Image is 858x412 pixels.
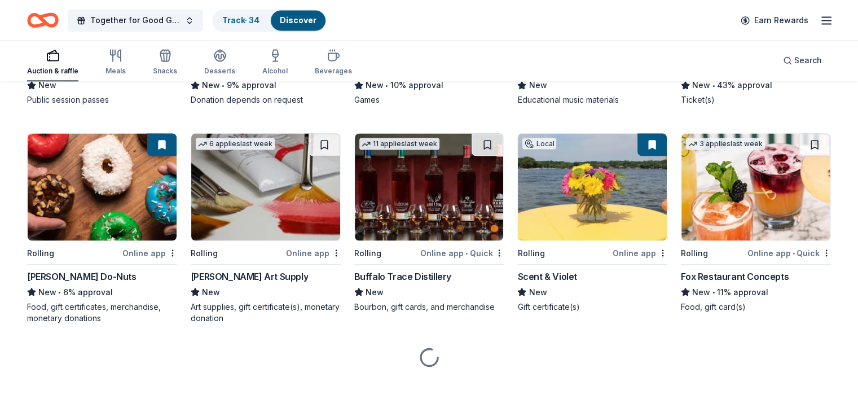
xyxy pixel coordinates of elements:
[366,78,384,92] span: New
[385,81,388,90] span: •
[354,269,451,283] div: Buffalo Trace Distillery
[222,81,225,90] span: •
[734,10,815,30] a: Earn Rewards
[204,67,235,76] div: Desserts
[286,246,341,260] div: Online app
[27,7,59,33] a: Home
[712,287,715,296] span: •
[27,67,78,76] div: Auction & raffle
[27,285,177,299] div: 6% approval
[712,81,715,90] span: •
[122,246,177,260] div: Online app
[153,67,177,76] div: Snacks
[692,285,710,299] span: New
[38,285,56,299] span: New
[153,44,177,81] button: Snacks
[354,78,504,92] div: 10% approval
[191,301,341,323] div: Art supplies, gift certificate(s), monetary donation
[517,269,577,283] div: Scent & Violet
[522,138,556,149] div: Local
[686,138,765,150] div: 3 applies last week
[315,67,352,76] div: Beverages
[517,133,667,312] a: Image for Scent & VioletLocalRollingOnline appScent & VioletNewGift certificate(s)
[354,246,381,260] div: Rolling
[191,133,341,323] a: Image for Trekell Art Supply6 applieslast weekRollingOnline app[PERSON_NAME] Art SupplyNewArt sup...
[202,285,220,299] span: New
[202,78,220,92] span: New
[359,138,439,150] div: 11 applies last week
[681,301,831,312] div: Food, gift card(s)
[681,269,789,283] div: Fox Restaurant Concepts
[191,94,341,106] div: Donation depends on request
[204,44,235,81] button: Desserts
[315,44,352,81] button: Beverages
[27,44,78,81] button: Auction & raffle
[27,246,54,260] div: Rolling
[262,44,288,81] button: Alcohol
[354,94,504,106] div: Games
[222,15,259,25] a: Track· 34
[105,44,126,81] button: Meals
[68,9,203,32] button: Together for Good Golf Tournament
[38,78,56,92] span: New
[518,133,667,240] img: Image for Scent & Violet
[420,246,504,260] div: Online app Quick
[191,269,308,283] div: [PERSON_NAME] Art Supply
[681,94,831,106] div: Ticket(s)
[681,246,708,260] div: Rolling
[794,54,822,67] span: Search
[105,67,126,76] div: Meals
[90,14,181,27] span: Together for Good Golf Tournament
[774,49,831,72] button: Search
[58,287,61,296] span: •
[517,94,667,106] div: Educational music materials
[354,133,504,312] a: Image for Buffalo Trace Distillery11 applieslast weekRollingOnline app•QuickBuffalo Trace Distill...
[28,133,177,240] img: Image for Shipley Do-Nuts
[27,269,137,283] div: [PERSON_NAME] Do-Nuts
[27,94,177,106] div: Public session passes
[354,301,504,312] div: Bourbon, gift cards, and merchandise
[465,248,468,257] span: •
[692,78,710,92] span: New
[262,67,288,76] div: Alcohol
[681,133,831,312] a: Image for Fox Restaurant Concepts3 applieslast weekRollingOnline app•QuickFox Restaurant Concepts...
[681,78,831,92] div: 43% approval
[27,301,177,323] div: Food, gift certificates, merchandise, monetary donations
[529,285,547,299] span: New
[196,138,275,150] div: 6 applies last week
[191,246,218,260] div: Rolling
[366,285,384,299] span: New
[212,9,327,32] button: Track· 34Discover
[517,301,667,312] div: Gift certificate(s)
[681,133,830,240] img: Image for Fox Restaurant Concepts
[747,246,831,260] div: Online app Quick
[613,246,667,260] div: Online app
[27,133,177,323] a: Image for Shipley Do-NutsRollingOnline app[PERSON_NAME] Do-NutsNew•6% approvalFood, gift certific...
[517,246,544,260] div: Rolling
[529,78,547,92] span: New
[681,285,831,299] div: 11% approval
[793,248,795,257] span: •
[355,133,504,240] img: Image for Buffalo Trace Distillery
[191,133,340,240] img: Image for Trekell Art Supply
[280,15,316,25] a: Discover
[191,78,341,92] div: 9% approval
